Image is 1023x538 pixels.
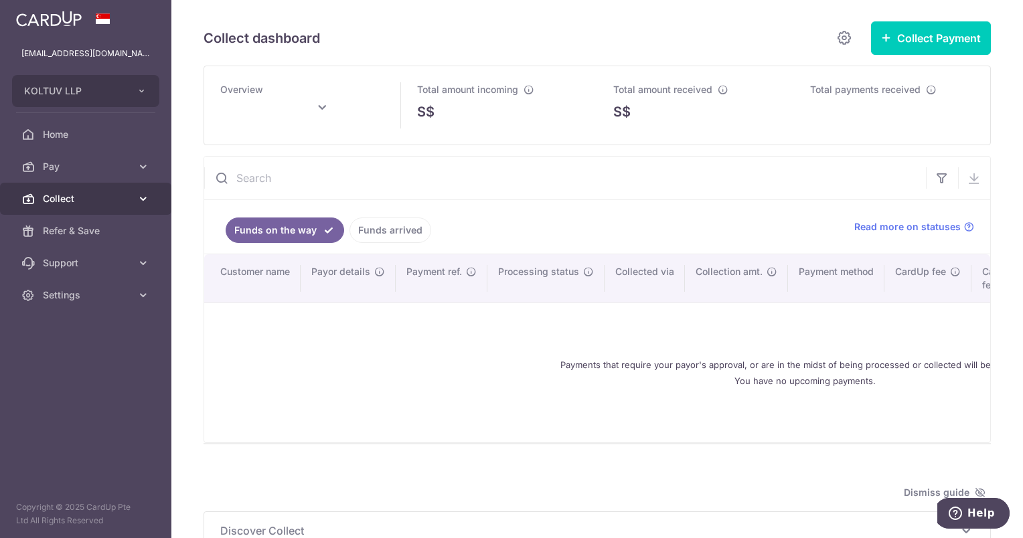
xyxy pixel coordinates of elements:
a: Funds on the way [226,217,344,243]
span: Read more on statuses [854,220,961,234]
iframe: Opens a widget where you can find more information [937,498,1010,531]
span: Help [30,9,58,21]
span: Payment ref. [406,265,462,278]
th: Payment method [788,254,884,302]
p: [EMAIL_ADDRESS][DOMAIN_NAME] [21,47,150,60]
span: Total amount incoming [417,84,518,95]
span: Home [43,128,131,141]
span: Dismiss guide [904,484,986,501]
span: Pay [43,160,131,173]
span: Total amount received [613,84,712,95]
span: Collection amt. [696,265,763,278]
a: Funds arrived [349,217,431,243]
a: Read more on statuses [854,220,974,234]
span: CardUp fee [895,265,946,278]
button: Collect Payment [871,21,991,55]
span: Total payments received [810,84,921,95]
span: Support [43,256,131,270]
span: Processing status [498,265,579,278]
span: Refer & Save [43,224,131,238]
span: Overview [220,84,263,95]
th: Customer name [204,254,301,302]
img: CardUp [16,11,82,27]
th: Collected via [605,254,685,302]
span: Payor details [311,265,370,278]
span: Collect [43,192,131,205]
span: S$ [417,102,435,122]
input: Search [204,157,926,199]
span: S$ [613,102,631,122]
span: Settings [43,288,131,302]
button: KOLTUV LLP [12,75,159,107]
h5: Collect dashboard [204,27,320,49]
span: KOLTUV LLP [24,84,123,98]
